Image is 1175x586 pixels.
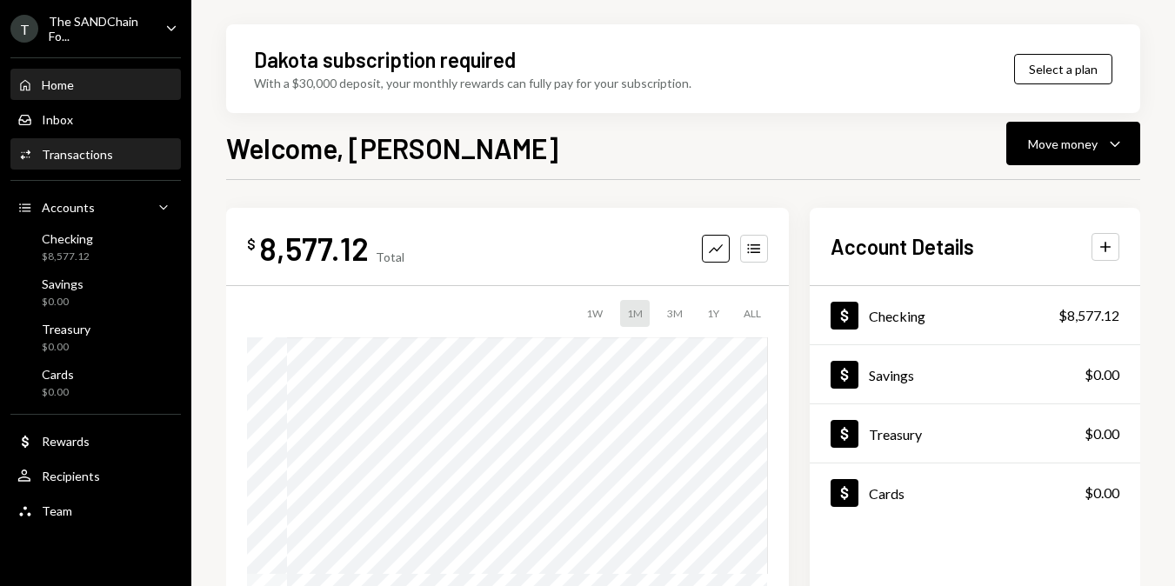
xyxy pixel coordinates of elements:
div: $8,577.12 [1058,305,1119,326]
div: $0.00 [42,295,83,310]
div: Treasury [42,322,90,336]
a: Accounts [10,191,181,223]
a: Cards$0.00 [810,463,1140,522]
div: $0.00 [1085,364,1119,385]
a: Transactions [10,138,181,170]
div: T [10,15,38,43]
div: The SANDChain Fo... [49,14,151,43]
div: Cards [869,485,905,502]
div: 1Y [700,300,726,327]
div: Home [42,77,74,92]
div: ALL [737,300,768,327]
div: Treasury [869,426,922,443]
div: Checking [869,308,925,324]
button: Select a plan [1014,54,1112,84]
div: Dakota subscription required [254,45,516,74]
a: Treasury$0.00 [10,316,181,358]
div: $0.00 [42,340,90,355]
a: Checking$8,577.12 [810,286,1140,344]
div: With a $30,000 deposit, your monthly rewards can fully pay for your subscription. [254,74,691,92]
a: Recipients [10,460,181,491]
h2: Account Details [831,232,974,261]
div: $0.00 [42,385,74,400]
a: Treasury$0.00 [810,404,1140,463]
div: Transactions [42,147,113,162]
div: 1W [579,300,610,327]
div: Move money [1028,135,1098,153]
div: Cards [42,367,74,382]
button: Move money [1006,122,1140,165]
div: Savings [869,367,914,383]
a: Cards$0.00 [10,362,181,403]
div: Rewards [42,434,90,449]
div: Team [42,503,72,518]
div: $8,577.12 [42,250,93,264]
a: Savings$0.00 [10,271,181,313]
div: 8,577.12 [259,229,369,268]
a: Team [10,495,181,526]
div: 1M [620,300,650,327]
a: Rewards [10,425,181,456]
div: Recipients [42,469,100,483]
a: Checking$8,577.12 [10,226,181,268]
h1: Welcome, [PERSON_NAME] [226,130,558,165]
div: Accounts [42,200,95,215]
a: Inbox [10,103,181,135]
a: Home [10,69,181,100]
a: Savings$0.00 [810,345,1140,403]
div: Checking [42,231,93,246]
div: 3M [660,300,690,327]
div: $ [247,236,256,253]
div: $0.00 [1085,423,1119,444]
div: Inbox [42,112,73,127]
div: $0.00 [1085,483,1119,503]
div: Total [376,250,404,264]
div: Savings [42,276,83,291]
